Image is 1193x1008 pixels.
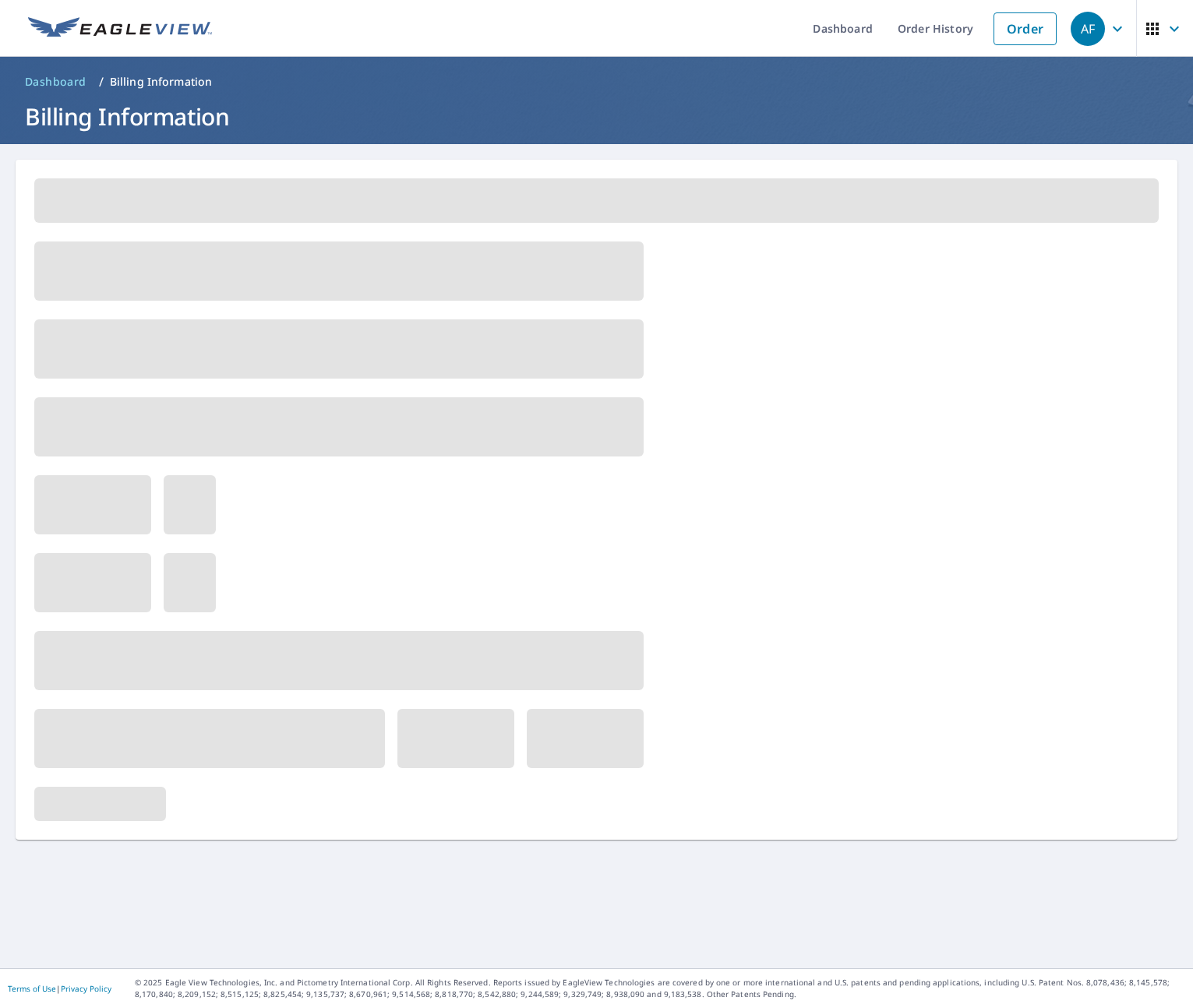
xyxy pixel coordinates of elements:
img: EV Logo [28,17,212,41]
p: | [8,984,111,993]
a: Terms of Use [8,983,56,994]
li: / [99,72,104,91]
p: Billing Information [110,74,213,90]
p: © 2025 Eagle View Technologies, Inc. and Pictometry International Corp. All Rights Reserved. Repo... [135,977,1185,1000]
h1: Billing Information [19,100,1174,132]
a: Order [994,12,1057,45]
a: Privacy Policy [61,983,111,994]
nav: breadcrumb [19,69,1174,94]
a: Dashboard [19,69,93,94]
span: Dashboard [25,74,86,90]
div: AF [1071,12,1105,46]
